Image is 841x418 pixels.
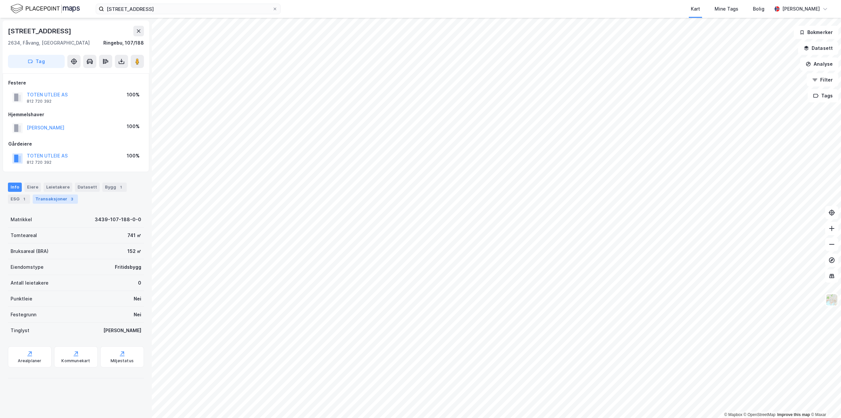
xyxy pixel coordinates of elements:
[127,152,140,160] div: 100%
[8,140,144,148] div: Gårdeiere
[807,73,838,87] button: Filter
[44,183,72,192] div: Leietakere
[782,5,820,13] div: [PERSON_NAME]
[11,3,80,15] img: logo.f888ab2527a4732fd821a326f86c7f29.svg
[24,183,41,192] div: Eiere
[134,295,141,303] div: Nei
[103,327,141,334] div: [PERSON_NAME]
[111,358,134,364] div: Miljøstatus
[753,5,764,13] div: Bolig
[800,57,838,71] button: Analyse
[691,5,700,13] div: Kart
[11,263,44,271] div: Eiendomstype
[794,26,838,39] button: Bokmerker
[11,295,32,303] div: Punktleie
[103,39,144,47] div: Ringebu, 107/188
[118,184,124,191] div: 1
[724,412,742,417] a: Mapbox
[8,79,144,87] div: Festere
[8,26,73,36] div: [STREET_ADDRESS]
[21,196,27,202] div: 1
[825,294,838,306] img: Z
[33,194,78,204] div: Transaksjoner
[127,91,140,99] div: 100%
[808,386,841,418] iframe: Chat Widget
[27,99,51,104] div: 812 720 392
[808,386,841,418] div: Kontrollprogram for chat
[61,358,90,364] div: Kommunekart
[11,279,49,287] div: Antall leietakere
[75,183,100,192] div: Datasett
[138,279,141,287] div: 0
[744,412,776,417] a: OpenStreetMap
[115,263,141,271] div: Fritidsbygg
[134,311,141,319] div: Nei
[11,216,32,224] div: Matrikkel
[127,247,141,255] div: 152 ㎡
[715,5,738,13] div: Mine Tags
[8,39,90,47] div: 2634, Fåvang, [GEOGRAPHIC_DATA]
[8,111,144,119] div: Hjemmelshaver
[798,42,838,55] button: Datasett
[69,196,75,202] div: 3
[11,231,37,239] div: Tomteareal
[104,4,272,14] input: Søk på adresse, matrikkel, gårdeiere, leietakere eller personer
[18,358,41,364] div: Arealplaner
[127,122,140,130] div: 100%
[127,231,141,239] div: 741 ㎡
[8,194,30,204] div: ESG
[11,311,36,319] div: Festegrunn
[11,327,29,334] div: Tinglyst
[102,183,127,192] div: Bygg
[8,183,22,192] div: Info
[777,412,810,417] a: Improve this map
[27,160,51,165] div: 812 720 392
[95,216,141,224] div: 3439-107-188-0-0
[808,89,838,102] button: Tags
[8,55,65,68] button: Tag
[11,247,49,255] div: Bruksareal (BRA)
